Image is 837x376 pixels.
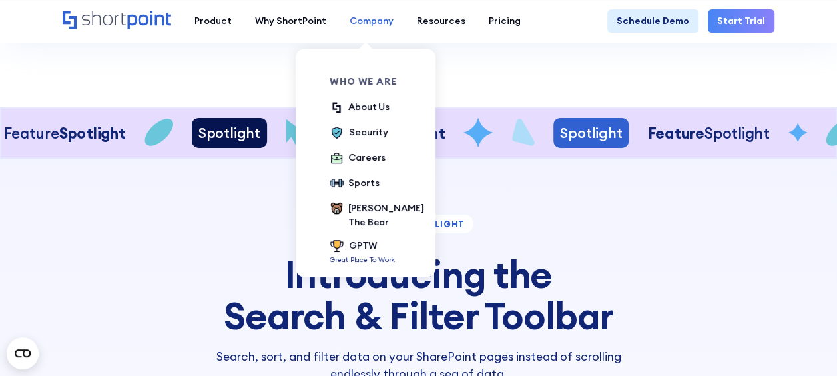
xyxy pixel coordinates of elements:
a: Home [63,11,171,31]
div: Feature [123,124,244,142]
div: Product [194,14,232,28]
div: Who we are [330,77,423,86]
div: Spotlight [679,125,741,141]
a: Why ShortPoint [244,9,338,33]
a: Product [183,9,244,33]
strong: Feature [766,123,823,143]
a: Careers [330,151,386,167]
a: Schedule Demo [607,9,698,33]
a: Pricing [477,9,533,33]
div: Resources [417,14,465,28]
a: Sports [330,176,379,192]
a: About Us [330,100,390,116]
div: Security [349,125,388,139]
a: Security [330,125,388,141]
div: [PERSON_NAME] The Bear [348,201,423,229]
p: Great Place To Work [330,255,395,265]
div: Feature [443,124,564,142]
strong: Spotlight [178,123,245,143]
div: Careers [348,151,386,165]
h3: Introducing the Search & Filter Toolbar [200,254,637,336]
a: GPTW [330,239,395,255]
div: Why ShortPoint [255,14,326,28]
div: Chat-Widget [597,221,837,376]
a: Start Trial [708,9,774,33]
div: Pricing [489,14,521,28]
div: Company [350,14,394,28]
div: Sports [348,176,379,190]
div: About Us [348,100,390,114]
a: Resources [406,9,477,33]
button: Open CMP widget [7,337,39,369]
div: GPTW [349,239,376,253]
iframe: Chat Widget [597,221,837,376]
a: [PERSON_NAME] The Bear [330,201,423,229]
a: Company [338,9,406,33]
strong: Spotlight [497,123,564,143]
